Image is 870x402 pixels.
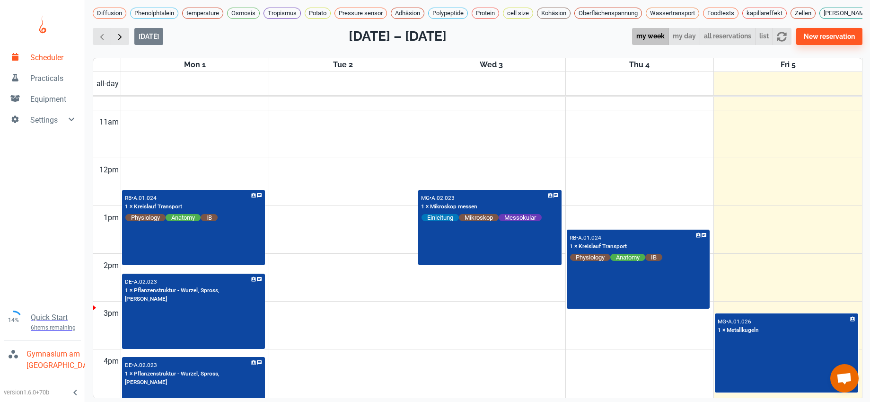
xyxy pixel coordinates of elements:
[305,9,330,18] span: Potato
[102,302,121,325] div: 3pm
[755,28,773,45] button: list
[742,8,787,19] div: kapillareffekt
[183,9,223,18] span: temperature
[743,9,786,18] span: kapillareffekt
[331,58,355,71] a: September 2, 2025
[537,9,570,18] span: Kohäsion
[102,206,121,230] div: 1pm
[334,8,387,19] div: Pressure sensor
[645,253,662,261] span: IB
[499,214,542,222] span: Messokular
[95,78,121,89] span: all-day
[228,9,259,18] span: Osmosis
[125,195,133,201] p: RB •
[421,203,477,211] p: 1 × Mikroskop messen
[472,9,499,18] span: Protein
[429,9,467,18] span: Polypeptide
[134,28,163,45] button: [DATE]
[570,253,610,261] span: Physiology
[574,8,642,19] div: Oberflächenspannung
[703,9,738,18] span: Foodtests
[134,278,157,285] p: A.02.023
[93,9,126,18] span: Diffusion
[182,58,208,71] a: September 1, 2025
[131,9,178,18] span: Phenolphtalein
[166,214,201,222] span: Anatomy
[728,318,751,325] p: A.01.026
[421,195,431,201] p: MG •
[779,58,798,71] a: September 5, 2025
[130,8,178,19] div: Phenolphtalein
[97,110,121,134] div: 11am
[182,8,223,19] div: temperature
[478,58,505,71] a: September 3, 2025
[111,28,129,45] button: Next week
[830,364,859,393] a: Chat öffnen
[718,326,759,335] p: 1 × Metallkugeln
[125,214,166,222] span: Physiology
[125,370,263,387] p: 1 × Pflanzenstruktur - Wurzel, Spross, [PERSON_NAME]
[703,8,738,19] div: Foodtests
[646,8,699,19] div: Wassertransport
[227,8,260,19] div: Osmosis
[391,8,424,19] div: Adhäsion
[718,318,728,325] p: MG •
[700,28,756,45] button: all reservations
[570,234,578,241] p: RB •
[134,362,157,368] p: A.02.023
[422,214,459,222] span: Einleitung
[391,9,424,18] span: Adhäsion
[264,9,300,18] span: Tropismus
[570,242,627,251] p: 1 × Kreislauf Transport
[773,28,791,45] button: refresh
[102,254,121,277] div: 2pm
[627,58,651,71] a: September 4, 2025
[472,8,499,19] div: Protein
[668,28,700,45] button: my day
[791,9,815,18] span: Zellen
[335,9,387,18] span: Pressure sensor
[791,8,816,19] div: Zellen
[578,234,601,241] p: A.01.024
[125,362,134,368] p: DE •
[97,158,121,182] div: 12pm
[93,8,126,19] div: Diffusion
[646,9,699,18] span: Wassertransport
[305,8,331,19] div: Potato
[428,8,468,19] div: Polypeptide
[796,28,862,45] button: New reservation
[610,253,645,261] span: Anatomy
[264,8,301,19] div: Tropismus
[503,9,533,18] span: cell size
[459,214,499,222] span: Mikroskop
[125,203,182,211] p: 1 × Kreislauf Transport
[632,28,669,45] button: my week
[349,27,447,46] h2: [DATE] – [DATE]
[125,286,263,304] p: 1 × Pflanzenstruktur - Wurzel, Spross, [PERSON_NAME]
[133,195,157,201] p: A.01.024
[201,214,218,222] span: IB
[125,278,134,285] p: DE •
[431,195,455,201] p: A.02.023
[102,349,121,373] div: 4pm
[503,8,533,19] div: cell size
[93,28,111,45] button: Previous week
[575,9,642,18] span: Oberflächenspannung
[537,8,571,19] div: Kohäsion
